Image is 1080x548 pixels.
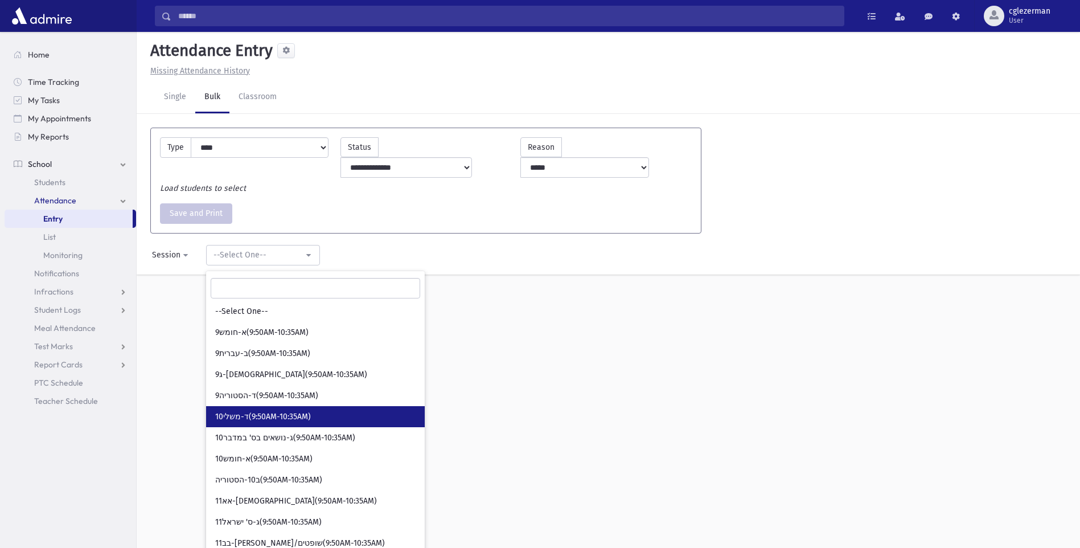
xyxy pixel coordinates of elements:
[28,50,50,60] span: Home
[5,355,136,374] a: Report Cards
[229,81,286,113] a: Classroom
[154,182,697,194] div: Load students to select
[34,268,79,279] span: Notifications
[171,6,844,26] input: Search
[213,249,303,261] div: --Select One--
[34,287,73,297] span: Infractions
[34,177,65,187] span: Students
[28,132,69,142] span: My Reports
[5,264,136,283] a: Notifications
[43,250,83,260] span: Monitoring
[5,283,136,301] a: Infractions
[43,214,63,224] span: Entry
[152,249,180,261] div: Session
[5,73,136,91] a: Time Tracking
[28,159,52,169] span: School
[5,301,136,319] a: Student Logs
[5,210,133,228] a: Entry
[43,232,56,242] span: List
[215,327,309,338] span: 9א-חומש(9:50AM-10:35AM)
[1009,16,1050,25] span: User
[28,113,91,124] span: My Appointments
[160,137,191,158] label: Type
[1009,7,1050,16] span: cglezerman
[34,378,83,388] span: PTC Schedule
[195,81,229,113] a: Bulk
[146,41,273,60] h5: Attendance Entry
[5,173,136,191] a: Students
[5,46,136,64] a: Home
[206,245,320,265] button: --Select One--
[215,517,322,528] span: 11ג-ס' ישראל(9:50AM-10:35AM)
[215,453,313,465] span: 10א-חומש(9:50AM-10:35AM)
[5,392,136,410] a: Teacher Schedule
[34,396,98,406] span: Teacher Schedule
[215,348,310,359] span: 9ב-עברית(9:50AM-10:35AM)
[340,137,379,157] label: Status
[34,323,96,333] span: Meal Attendance
[160,203,232,224] button: Save and Print
[5,319,136,337] a: Meal Attendance
[215,411,311,423] span: 10ד-משלי(9:50AM-10:35AM)
[520,137,562,157] label: Reason
[150,66,250,76] u: Missing Attendance History
[5,109,136,128] a: My Appointments
[215,390,318,402] span: 9ד-הסטוריה(9:50AM-10:35AM)
[5,128,136,146] a: My Reports
[5,155,136,173] a: School
[34,195,76,206] span: Attendance
[5,246,136,264] a: Monitoring
[34,341,73,351] span: Test Marks
[5,191,136,210] a: Attendance
[9,5,75,27] img: AdmirePro
[34,359,83,370] span: Report Cards
[215,496,377,507] span: אא11-[DEMOGRAPHIC_DATA](9:50AM-10:35AM)
[5,228,136,246] a: List
[145,245,197,265] button: Session
[155,81,195,113] a: Single
[28,95,60,105] span: My Tasks
[146,66,250,76] a: Missing Attendance History
[5,91,136,109] a: My Tasks
[5,374,136,392] a: PTC Schedule
[5,337,136,355] a: Test Marks
[215,432,355,444] span: 10ג-נושאים בס' במדבר(9:50AM-10:35AM)
[34,305,81,315] span: Student Logs
[211,278,420,298] input: Search
[215,475,322,486] span: ב10-הסטוריה(9:50AM-10:35AM)
[28,77,79,87] span: Time Tracking
[215,306,268,317] span: --Select One--
[215,369,367,381] span: 9ג-[DEMOGRAPHIC_DATA](9:50AM-10:35AM)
